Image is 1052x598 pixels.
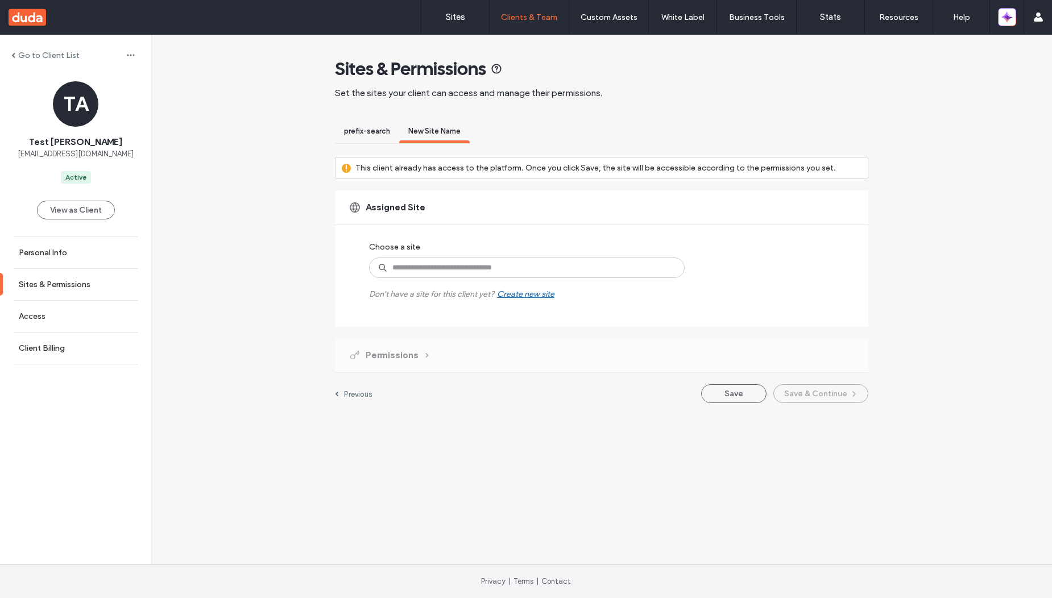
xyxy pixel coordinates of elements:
div: Active [65,172,86,182]
button: View as Client [37,201,115,219]
span: Sites & Permissions [335,57,486,80]
span: | [508,577,511,585]
span: New Site Name [408,127,461,135]
label: Sites & Permissions [19,280,90,289]
div: TA [53,81,98,127]
label: This client already has access to the platform. Once you click Save, the site will be accessible ... [355,157,836,178]
div: Create new site [497,289,554,299]
span: Assigned Site [366,201,425,214]
label: Previous [344,390,372,398]
label: Don't have a site for this client yet? [369,278,554,299]
label: Personal Info [19,248,67,258]
label: Clients & Team [501,13,557,22]
label: Business Tools [729,13,785,22]
label: Sites [446,12,465,22]
span: Set the sites your client can access and manage their permissions. [335,88,602,98]
span: prefix-search [344,127,390,135]
span: [EMAIL_ADDRESS][DOMAIN_NAME] [18,148,134,160]
label: White Label [661,13,705,22]
label: Choose a site [369,236,420,258]
span: Test [PERSON_NAME] [29,136,122,148]
label: Go to Client List [18,51,80,60]
a: Previous [335,389,372,398]
span: | [536,577,539,585]
span: Permissions [366,349,419,362]
label: Custom Assets [581,13,637,22]
label: Help [953,13,970,22]
a: Privacy [481,577,506,585]
label: Stats [820,12,841,22]
button: Save [701,384,767,403]
label: Resources [879,13,918,22]
a: Contact [541,577,571,585]
label: Access [19,312,45,321]
a: Terms [513,577,533,585]
label: Client Billing [19,343,65,353]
